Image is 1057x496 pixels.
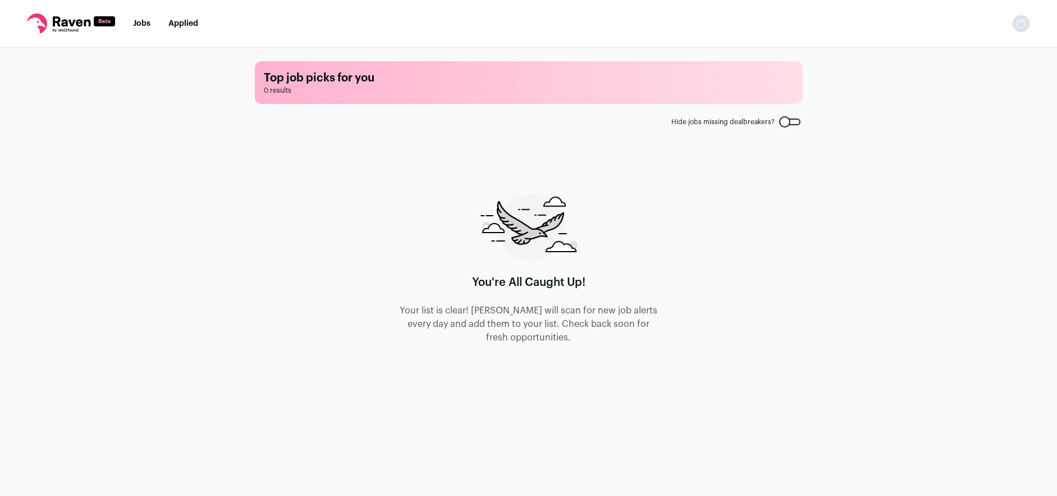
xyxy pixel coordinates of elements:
a: Jobs [133,20,150,28]
h1: You're All Caught Up! [472,275,585,290]
button: Open dropdown [1012,15,1030,33]
h1: Top job picks for you [264,70,794,86]
img: raven-searching-graphic-988e480d85f2d7ca07d77cea61a0e572c166f105263382683f1c6e04060d3bee.png [481,194,577,261]
p: Your list is clear! [PERSON_NAME] will scan for new job alerts every day and add them to your lis... [399,304,659,344]
span: 0 results [264,86,794,95]
img: nopic.png [1012,15,1030,33]
span: Hide jobs missing dealbreakers? [671,117,775,126]
a: Applied [168,20,198,28]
